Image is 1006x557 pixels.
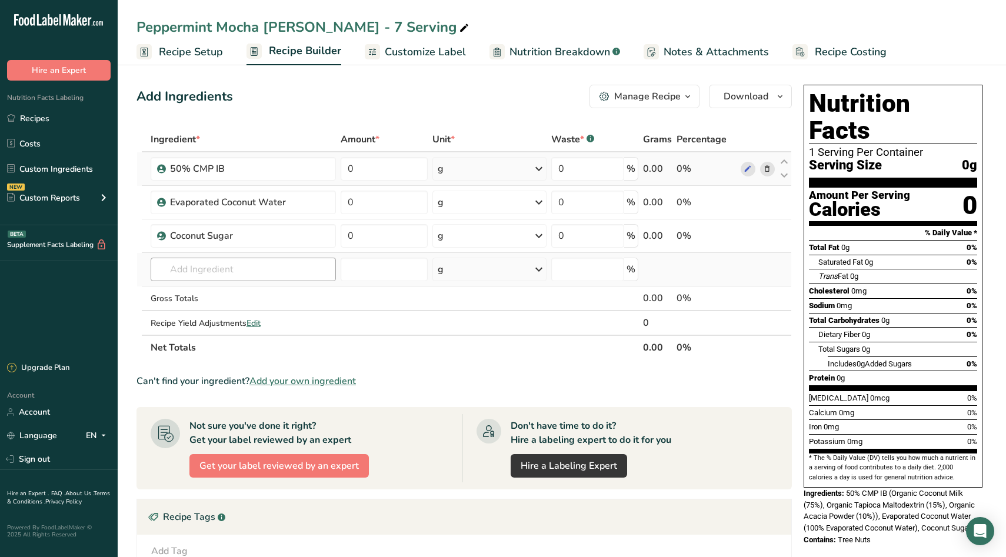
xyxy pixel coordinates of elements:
[804,535,836,544] span: Contains:
[189,454,369,478] button: Get your label reviewed by an expert
[967,258,977,266] span: 0%
[643,162,672,176] div: 0.00
[881,316,890,325] span: 0g
[432,132,455,146] span: Unit
[341,132,379,146] span: Amount
[511,419,671,447] div: Don't have time to do it? Hire a labeling expert to do it for you
[7,489,49,498] a: Hire an Expert .
[804,489,844,498] span: Ingredients:
[246,318,261,329] span: Edit
[967,316,977,325] span: 0%
[841,243,850,252] span: 0g
[809,90,977,144] h1: Nutrition Facts
[870,393,890,402] span: 0mcg
[86,429,111,443] div: EN
[7,60,111,81] button: Hire an Expert
[51,489,65,498] a: FAQ .
[65,489,94,498] a: About Us .
[815,44,887,60] span: Recipe Costing
[828,359,912,368] span: Includes Added Sugars
[824,422,839,431] span: 0mg
[438,195,444,209] div: g
[809,453,977,482] section: * The % Daily Value (DV) tells you how much a nutrient in a serving of food contributes to a dail...
[7,362,69,374] div: Upgrade Plan
[189,419,351,447] div: Not sure you've done it right? Get your label reviewed by an expert
[136,374,792,388] div: Can't find your ingredient?
[643,229,672,243] div: 0.00
[8,231,26,238] div: BETA
[809,437,845,446] span: Potassium
[809,422,822,431] span: Iron
[838,535,871,544] span: Tree Nuts
[967,393,977,402] span: 0%
[643,195,672,209] div: 0.00
[809,243,840,252] span: Total Fat
[809,301,835,310] span: Sodium
[511,454,627,478] a: Hire a Labeling Expert
[677,291,736,305] div: 0%
[551,132,594,146] div: Waste
[7,489,110,506] a: Terms & Conditions .
[967,301,977,310] span: 0%
[136,39,223,65] a: Recipe Setup
[709,85,792,108] button: Download
[170,162,317,176] div: 50% CMP IB
[818,330,860,339] span: Dietary Fiber
[674,335,738,359] th: 0%
[865,258,873,266] span: 0g
[818,345,860,353] span: Total Sugars
[7,425,57,446] a: Language
[818,272,838,281] i: Trans
[809,286,850,295] span: Cholesterol
[489,39,620,65] a: Nutrition Breakdown
[438,262,444,276] div: g
[677,132,727,146] span: Percentage
[967,408,977,417] span: 0%
[966,517,994,545] div: Open Intercom Messenger
[967,330,977,339] span: 0%
[839,408,854,417] span: 0mg
[641,335,674,359] th: 0.00
[967,359,977,368] span: 0%
[862,345,870,353] span: 0g
[677,195,736,209] div: 0%
[45,498,82,506] a: Privacy Policy
[269,43,341,59] span: Recipe Builder
[509,44,610,60] span: Nutrition Breakdown
[967,437,977,446] span: 0%
[7,192,80,204] div: Custom Reports
[809,316,880,325] span: Total Carbohydrates
[643,132,672,146] span: Grams
[809,408,837,417] span: Calcium
[137,499,791,535] div: Recipe Tags
[962,158,977,173] span: 0g
[809,158,882,173] span: Serving Size
[857,359,865,368] span: 0g
[792,39,887,65] a: Recipe Costing
[151,317,336,329] div: Recipe Yield Adjustments
[246,38,341,66] a: Recipe Builder
[967,286,977,295] span: 0%
[818,272,848,281] span: Fat
[809,146,977,158] div: 1 Serving Per Container
[967,422,977,431] span: 0%
[962,190,977,221] div: 0
[837,301,852,310] span: 0mg
[818,258,863,266] span: Saturated Fat
[862,330,870,339] span: 0g
[664,44,769,60] span: Notes & Attachments
[837,373,845,382] span: 0g
[809,190,910,201] div: Amount Per Serving
[199,459,359,473] span: Get your label reviewed by an expert
[614,89,681,104] div: Manage Recipe
[644,39,769,65] a: Notes & Attachments
[851,286,867,295] span: 0mg
[7,524,111,538] div: Powered By FoodLabelMaker © 2025 All Rights Reserved
[809,373,835,382] span: Protein
[589,85,699,108] button: Manage Recipe
[677,229,736,243] div: 0%
[7,184,25,191] div: NEW
[365,39,466,65] a: Customize Label
[136,16,471,38] div: Peppermint Mocha [PERSON_NAME] - 7 Serving
[967,243,977,252] span: 0%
